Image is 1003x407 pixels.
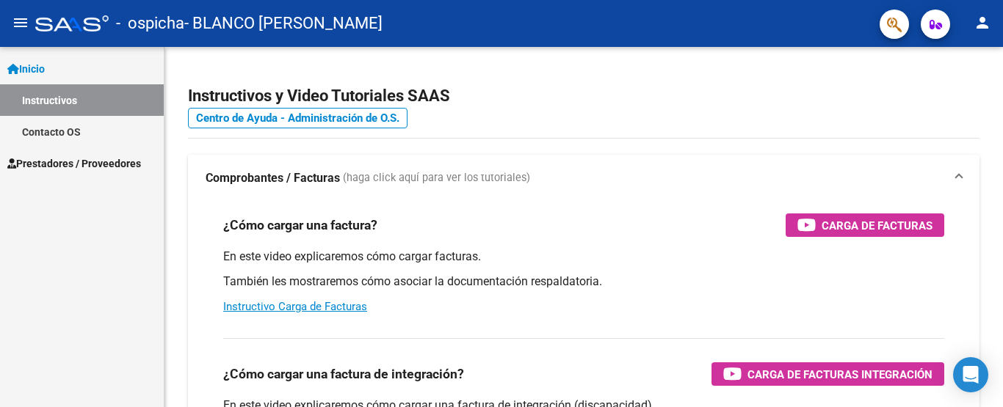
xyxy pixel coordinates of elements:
[188,155,980,202] mat-expansion-panel-header: Comprobantes / Facturas (haga click aquí para ver los tutoriales)
[953,357,988,392] div: Open Intercom Messenger
[223,300,367,313] a: Instructivo Carga de Facturas
[188,82,980,110] h2: Instructivos y Video Tutoriales SAAS
[7,155,141,172] span: Prestadores / Proveedores
[223,215,377,235] h3: ¿Cómo cargar una factura?
[223,274,944,290] p: También les mostraremos cómo asociar la documentación respaldatoria.
[184,7,383,40] span: - BLANCO [PERSON_NAME]
[7,61,45,77] span: Inicio
[711,362,944,386] button: Carga de Facturas Integración
[206,170,340,186] strong: Comprobantes / Facturas
[974,14,991,32] mat-icon: person
[223,249,944,265] p: En este video explicaremos cómo cargar facturas.
[116,7,184,40] span: - ospicha
[223,364,464,384] h3: ¿Cómo cargar una factura de integración?
[786,213,944,237] button: Carga de Facturas
[747,365,933,384] span: Carga de Facturas Integración
[822,216,933,235] span: Carga de Facturas
[343,170,530,186] span: (haga click aquí para ver los tutoriales)
[12,14,29,32] mat-icon: menu
[188,108,408,128] a: Centro de Ayuda - Administración de O.S.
